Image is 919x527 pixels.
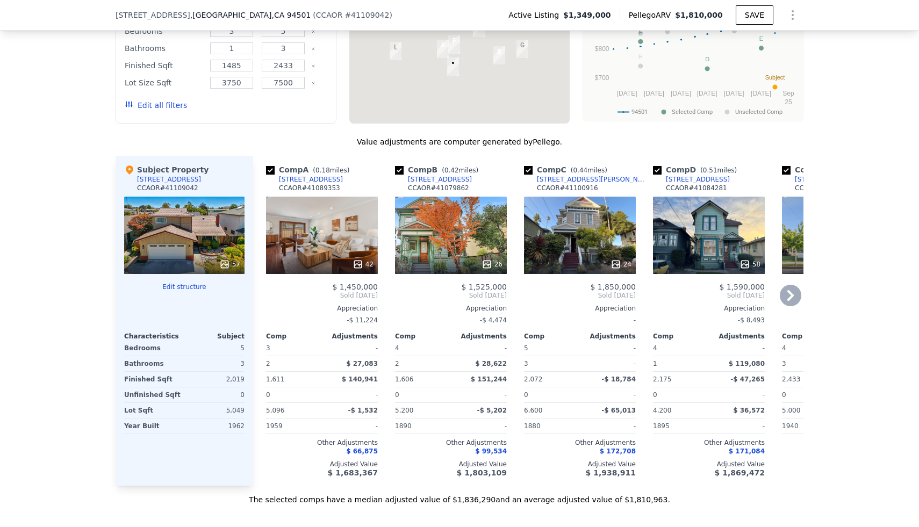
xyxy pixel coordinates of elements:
[279,184,340,192] div: CCAOR # 41089353
[705,56,709,62] text: D
[395,438,507,447] div: Other Adjustments
[638,53,643,60] text: H
[739,259,760,270] div: 58
[124,387,182,402] div: Unfinished Sqft
[453,341,507,356] div: -
[537,175,649,184] div: [STREET_ADDRESS][PERSON_NAME]
[186,418,245,434] div: 1962
[524,356,578,371] div: 3
[653,291,765,300] span: Sold [DATE]
[444,167,459,174] span: 0.42
[653,407,671,414] span: 4,200
[653,175,730,184] a: [STREET_ADDRESS]
[738,316,765,324] span: -$ 8,493
[266,304,378,313] div: Appreciation
[137,184,198,192] div: CCAOR # 41109042
[795,184,856,192] div: CCAOR # 41098795
[580,332,636,341] div: Adjustments
[480,316,507,324] span: -$ 4,474
[124,356,182,371] div: Bathrooms
[644,90,664,97] text: [DATE]
[266,164,354,175] div: Comp A
[697,90,717,97] text: [DATE]
[653,460,765,468] div: Adjusted Value
[709,332,765,341] div: Adjustments
[395,391,399,399] span: 0
[137,175,201,184] div: [STREET_ADDRESS]
[601,407,636,414] span: -$ 65,013
[395,460,507,468] div: Adjusted Value
[653,356,707,371] div: 1
[493,46,505,64] div: 883 Cedar St
[348,407,378,414] span: -$ 1,532
[266,460,378,468] div: Adjusted Value
[508,10,563,20] span: Active Listing
[782,4,803,26] button: Show Options
[453,387,507,402] div: -
[736,5,773,25] button: SAVE
[116,10,190,20] span: [STREET_ADDRESS]
[672,109,713,115] text: Selected Comp
[653,391,657,399] span: 0
[675,11,723,19] span: $1,810,000
[266,391,270,399] span: 0
[729,360,765,367] span: $ 119,080
[395,356,449,371] div: 2
[711,387,765,402] div: -
[524,304,636,313] div: Appreciation
[759,35,763,42] text: E
[125,41,204,56] div: Bathrooms
[782,460,894,468] div: Adjusted Value
[311,47,315,51] button: Clear
[595,45,609,53] text: $800
[782,332,838,341] div: Comp
[328,468,378,477] span: $ 1,683,367
[408,184,469,192] div: CCAOR # 41079862
[395,304,507,313] div: Appreciation
[524,291,636,300] span: Sold [DATE]
[719,283,765,291] span: $ 1,590,000
[735,109,782,115] text: Unselected Comp
[346,447,378,455] span: $ 66,875
[629,10,676,20] span: Pellego ARV
[524,376,542,383] span: 2,072
[524,391,528,399] span: 0
[408,175,472,184] div: [STREET_ADDRESS]
[451,332,507,341] div: Adjustments
[671,90,691,97] text: [DATE]
[448,35,460,54] div: 604 Pond Isle
[666,175,730,184] div: [STREET_ADDRESS]
[324,341,378,356] div: -
[184,332,245,341] div: Subject
[311,64,315,68] button: Clear
[266,175,343,184] a: [STREET_ADDRESS]
[266,332,322,341] div: Comp
[765,74,785,81] text: Subject
[631,109,648,115] text: 94501
[266,291,378,300] span: Sold [DATE]
[311,81,315,85] button: Clear
[347,316,378,324] span: -$ 11,224
[666,184,727,192] div: CCAOR # 41084281
[313,10,392,20] div: ( )
[653,438,765,447] div: Other Adjustments
[566,167,612,174] span: ( miles)
[266,356,320,371] div: 2
[524,332,580,341] div: Comp
[390,42,401,60] div: 325 Harbor Light Rd
[711,341,765,356] div: -
[724,90,744,97] text: [DATE]
[353,259,374,270] div: 42
[524,460,636,468] div: Adjusted Value
[653,332,709,341] div: Comp
[346,360,378,367] span: $ 27,083
[186,356,245,371] div: 3
[795,175,859,184] div: [STREET_ADDRESS]
[437,167,483,174] span: ( miles)
[595,74,609,82] text: $700
[124,283,245,291] button: Edit structure
[395,344,399,352] span: 4
[324,387,378,402] div: -
[395,376,413,383] span: 1,606
[266,438,378,447] div: Other Adjustments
